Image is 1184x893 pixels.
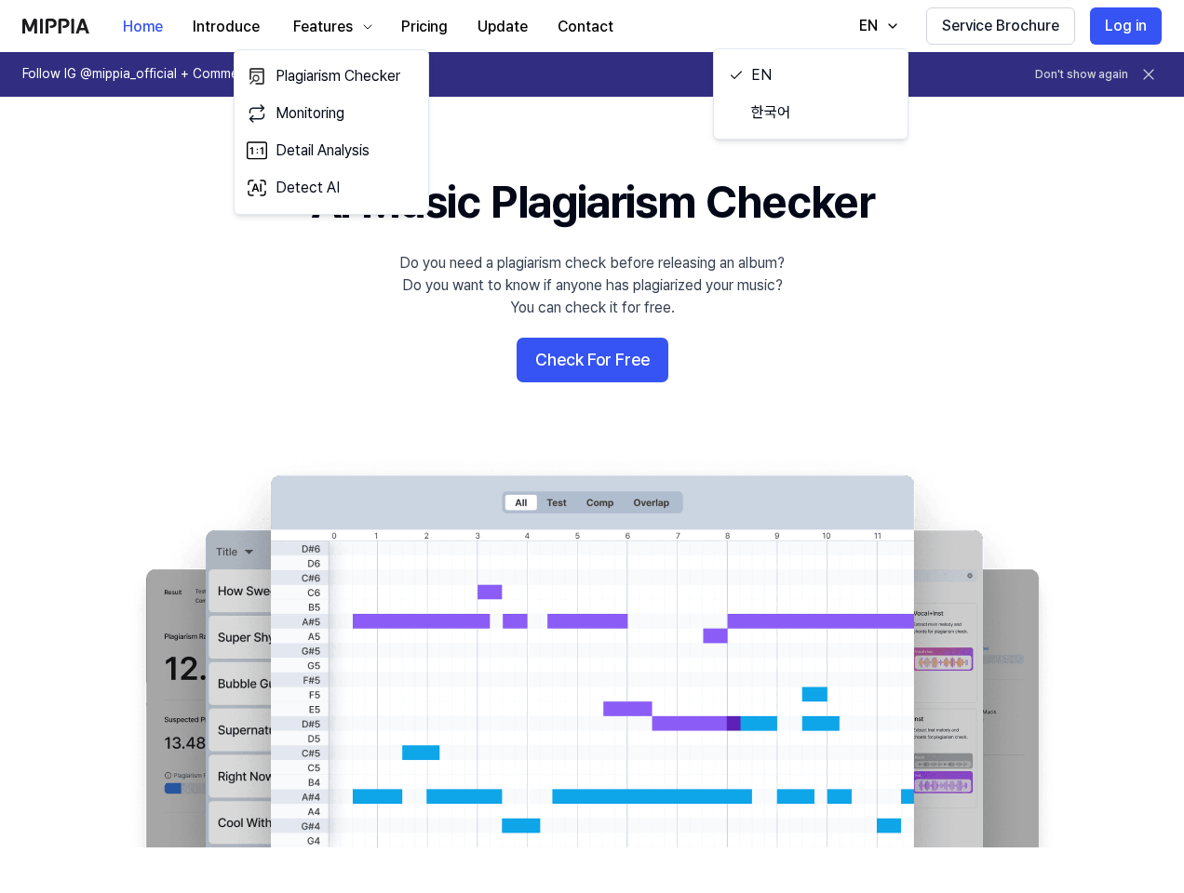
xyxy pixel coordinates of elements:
button: Introduce [178,8,275,46]
button: EN [841,7,911,45]
button: Contact [543,8,628,46]
button: Log in [1090,7,1162,45]
button: Check For Free [517,338,668,382]
div: Do you need a plagiarism check before releasing an album? Do you want to know if anyone has plagi... [399,252,785,319]
a: Detect AI [242,169,421,207]
img: logo [22,19,89,33]
a: 한국어 [721,94,900,131]
button: Home [108,8,178,46]
div: EN [855,15,881,37]
a: Detail Analysis [242,132,421,169]
a: Plagiarism Checker [242,58,421,95]
button: Service Brochure [926,7,1075,45]
a: EN [721,57,900,94]
a: Update [463,1,543,52]
h1: Follow IG @mippia_official + Comment, Win a Subscription! 🎁 [22,65,393,84]
button: Don't show again [1035,67,1128,83]
div: Features [289,16,357,38]
a: Home [108,1,178,52]
a: Monitoring [242,95,421,132]
button: Pricing [386,8,463,46]
button: Features [275,8,386,46]
button: Update [463,8,543,46]
img: main Image [108,457,1076,847]
h1: AI Music Plagiarism Checker [311,171,874,233]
